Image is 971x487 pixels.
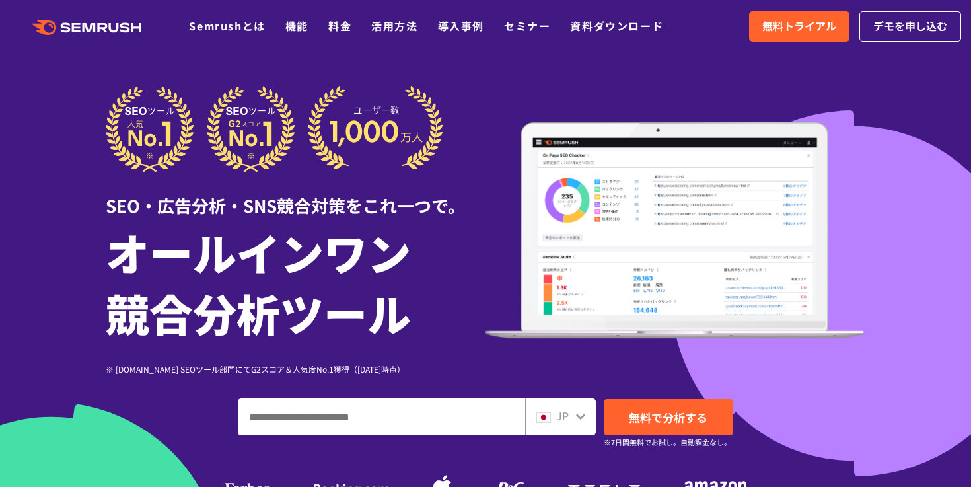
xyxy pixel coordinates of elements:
[570,18,663,34] a: 資料ダウンロード
[749,11,849,42] a: 無料トライアル
[873,18,947,35] span: デモを申し込む
[762,18,836,35] span: 無料トライアル
[556,408,569,424] span: JP
[106,363,485,375] div: ※ [DOMAIN_NAME] SEOツール部門にてG2スコア＆人気度No.1獲得（[DATE]時点）
[106,172,485,218] div: SEO・広告分析・SNS競合対策をこれ一つで。
[328,18,351,34] a: 料金
[106,221,485,343] h1: オールインワン 競合分析ツール
[859,11,961,42] a: デモを申し込む
[189,18,265,34] a: Semrushとは
[438,18,484,34] a: 導入事例
[238,399,524,435] input: ドメイン、キーワードまたはURLを入力してください
[604,436,731,449] small: ※7日間無料でお試し。自動課金なし。
[285,18,308,34] a: 機能
[629,409,707,426] span: 無料で分析する
[371,18,417,34] a: 活用方法
[504,18,550,34] a: セミナー
[604,399,733,435] a: 無料で分析する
